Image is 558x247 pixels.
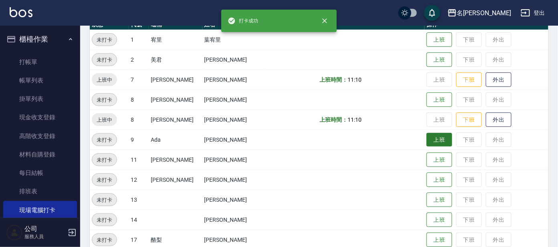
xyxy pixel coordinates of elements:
[457,8,511,18] div: 名[PERSON_NAME]
[129,30,149,50] td: 1
[316,12,334,30] button: close
[129,50,149,70] td: 2
[92,36,117,44] span: 未打卡
[129,150,149,170] td: 11
[92,176,117,184] span: 未打卡
[202,90,265,110] td: [PERSON_NAME]
[427,92,452,107] button: 上班
[92,156,117,164] span: 未打卡
[427,32,452,47] button: 上班
[3,164,77,182] a: 每日結帳
[10,7,32,17] img: Logo
[427,133,452,147] button: 上班
[92,116,117,124] span: 上班中
[92,136,117,144] span: 未打卡
[129,110,149,130] td: 8
[149,150,202,170] td: [PERSON_NAME]
[92,216,117,224] span: 未打卡
[3,201,77,219] a: 現場電腦打卡
[92,56,117,64] span: 未打卡
[129,70,149,90] td: 7
[149,110,202,130] td: [PERSON_NAME]
[202,210,265,230] td: [PERSON_NAME]
[3,127,77,145] a: 高階收支登錄
[518,6,548,20] button: 登出
[320,76,348,83] b: 上班時間：
[3,53,77,71] a: 打帳單
[456,112,482,127] button: 下班
[427,213,452,227] button: 上班
[149,130,202,150] td: Ada
[348,116,362,123] span: 11:10
[149,50,202,70] td: 美君
[228,17,258,25] span: 打卡成功
[6,225,22,241] img: Person
[444,5,514,21] button: 名[PERSON_NAME]
[92,236,117,244] span: 未打卡
[202,50,265,70] td: [PERSON_NAME]
[92,96,117,104] span: 未打卡
[149,30,202,50] td: 宥里
[424,5,440,21] button: save
[149,70,202,90] td: [PERSON_NAME]
[24,233,65,240] p: 服務人員
[202,110,265,130] td: [PERSON_NAME]
[92,76,117,84] span: 上班中
[202,130,265,150] td: [PERSON_NAME]
[129,90,149,110] td: 8
[3,29,77,50] button: 櫃檯作業
[202,30,265,50] td: 葉宥里
[129,170,149,190] td: 12
[202,170,265,190] td: [PERSON_NAME]
[3,90,77,108] a: 掛單列表
[427,153,452,167] button: 上班
[3,145,77,164] a: 材料自購登錄
[129,130,149,150] td: 9
[129,190,149,210] td: 13
[149,90,202,110] td: [PERSON_NAME]
[202,70,265,90] td: [PERSON_NAME]
[202,190,265,210] td: [PERSON_NAME]
[149,170,202,190] td: [PERSON_NAME]
[129,210,149,230] td: 14
[348,76,362,83] span: 11:10
[92,196,117,204] span: 未打卡
[427,173,452,187] button: 上班
[427,193,452,207] button: 上班
[486,72,511,87] button: 外出
[3,108,77,127] a: 現金收支登錄
[3,182,77,201] a: 排班表
[320,116,348,123] b: 上班時間：
[3,71,77,90] a: 帳單列表
[24,225,65,233] h5: 公司
[202,150,265,170] td: [PERSON_NAME]
[456,72,482,87] button: 下班
[486,112,511,127] button: 外出
[427,52,452,67] button: 上班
